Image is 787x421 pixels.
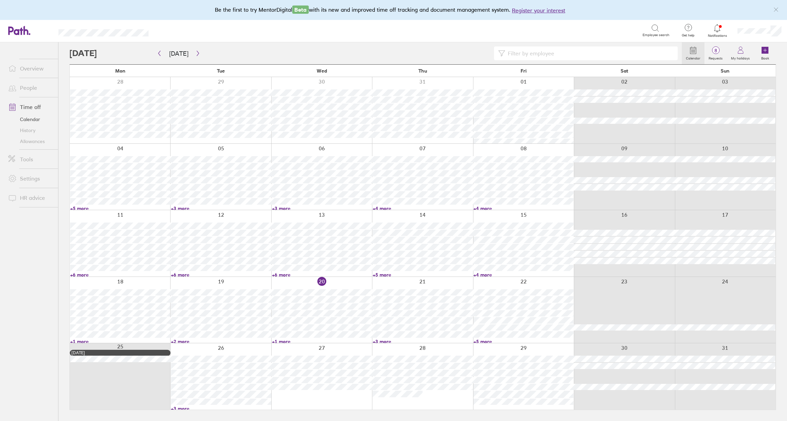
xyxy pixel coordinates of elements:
a: HR advice [3,191,58,205]
span: Sun [721,68,730,74]
a: Tools [3,152,58,166]
button: [DATE] [164,48,194,59]
a: +3 more [171,205,271,212]
a: +5 more [373,272,473,278]
a: +1 more [272,338,372,345]
a: +3 more [272,205,372,212]
div: Search [167,27,185,33]
a: +6 more [272,272,372,278]
span: 8 [704,48,727,53]
a: +5 more [70,205,170,212]
a: Overview [3,62,58,75]
span: Employee search [643,33,669,37]
div: [DATE] [72,350,169,355]
a: Allowances [3,136,58,147]
a: +6 more [70,272,170,278]
span: Sat [621,68,628,74]
a: +3 more [171,406,271,412]
a: Calendar [3,114,58,125]
a: +4 more [473,272,573,278]
a: History [3,125,58,136]
a: +2 more [171,338,271,345]
a: My holidays [727,42,754,64]
a: +6 more [171,272,271,278]
a: +5 more [473,338,573,345]
a: Settings [3,172,58,185]
a: Time off [3,100,58,114]
a: 8Requests [704,42,727,64]
a: +4 more [373,205,473,212]
span: Get help [677,33,699,37]
span: Fri [521,68,527,74]
span: Thu [418,68,427,74]
a: Calendar [682,42,704,64]
a: +3 more [373,338,473,345]
input: Filter by employee [505,47,674,60]
label: Calendar [682,54,704,61]
span: Mon [115,68,125,74]
div: Be the first to try MentorDigital with its new and improved time off tracking and document manage... [215,6,572,14]
a: +4 more [473,205,573,212]
label: My holidays [727,54,754,61]
label: Requests [704,54,727,61]
a: Book [754,42,776,64]
a: +1 more [70,338,170,345]
label: Book [757,54,773,61]
span: Tue [217,68,225,74]
a: People [3,81,58,95]
span: Beta [292,6,309,14]
a: Notifications [706,23,729,38]
span: Notifications [706,34,729,38]
button: Register your interest [512,6,565,14]
span: Wed [317,68,327,74]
